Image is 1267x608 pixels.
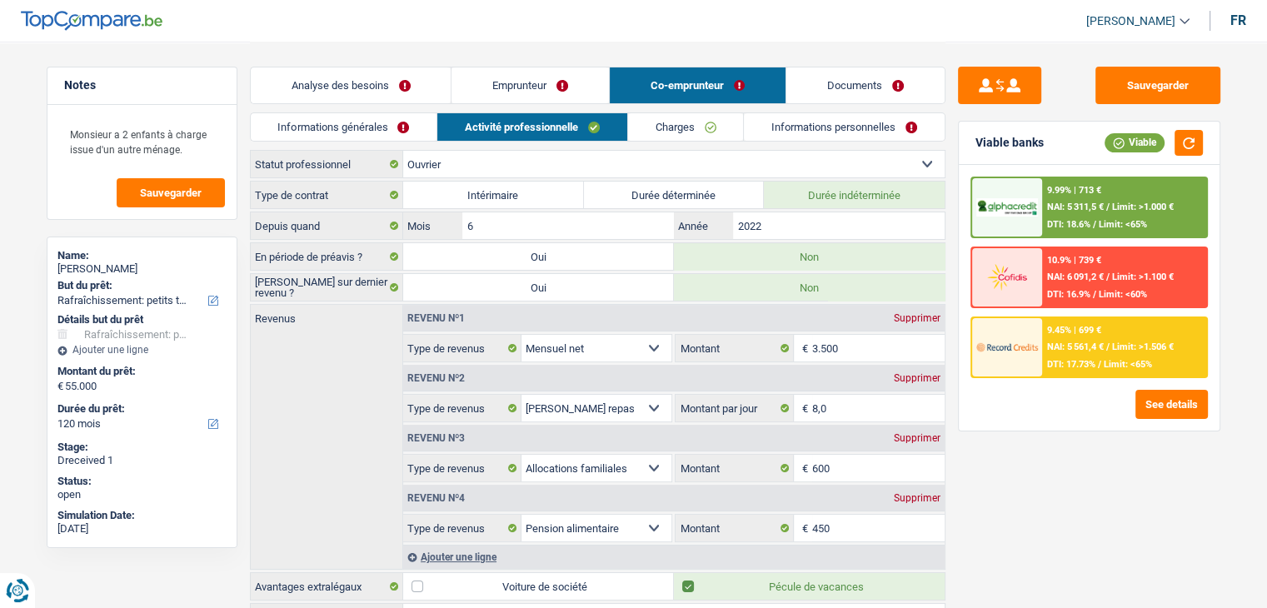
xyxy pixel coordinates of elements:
[64,78,220,92] h5: Notes
[1099,219,1147,230] span: Limit: <65%
[251,151,403,177] label: Statut professionnel
[1047,289,1090,300] span: DTI: 16.9%
[976,331,1038,362] img: Record Credits
[403,515,521,541] label: Type de revenus
[140,187,202,198] span: Sauvegarder
[1112,341,1174,352] span: Limit: >1.506 €
[674,573,945,600] label: Pécule de vacances
[1047,202,1104,212] span: NAI: 5 311,5 €
[676,395,794,421] label: Montant par jour
[403,373,469,383] div: Revenu nº2
[57,279,223,292] label: But du prêt:
[437,113,627,141] a: Activité professionnelle
[1106,202,1110,212] span: /
[57,365,223,378] label: Montant du prêt:
[890,433,945,443] div: Supprimer
[403,493,469,503] div: Revenu nº4
[1047,341,1104,352] span: NAI: 5 561,4 €
[403,395,521,421] label: Type de revenus
[1047,272,1104,282] span: NAI: 6 091,2 €
[403,243,674,270] label: Oui
[403,545,945,569] div: Ajouter une ligne
[57,313,227,326] div: Détails but du prêt
[57,402,223,416] label: Durée du prêt:
[1047,325,1101,336] div: 9.45% | 699 €
[794,395,812,421] span: €
[610,67,786,103] a: Co-emprunteur
[57,344,227,356] div: Ajouter une ligne
[1095,67,1220,104] button: Sauvegarder
[57,380,63,393] span: €
[628,113,744,141] a: Charges
[251,182,403,208] label: Type de contrat
[674,243,945,270] label: Non
[403,212,462,239] label: Mois
[1093,289,1096,300] span: /
[1093,219,1096,230] span: /
[251,212,403,239] label: Depuis quand
[403,433,469,443] div: Revenu nº3
[674,212,733,239] label: Année
[462,212,673,239] input: MM
[57,262,227,276] div: [PERSON_NAME]
[403,313,469,323] div: Revenu nº1
[1104,359,1152,370] span: Limit: <65%
[57,249,227,262] div: Name:
[251,243,403,270] label: En période de préavis ?
[117,178,225,207] button: Sauvegarder
[403,335,521,361] label: Type de revenus
[890,373,945,383] div: Supprimer
[976,198,1038,217] img: AlphaCredit
[676,455,794,481] label: Montant
[251,305,402,324] label: Revenus
[1099,289,1147,300] span: Limit: <60%
[1135,390,1208,419] button: See details
[251,67,451,103] a: Analyse des besoins
[1073,7,1190,35] a: [PERSON_NAME]
[676,335,794,361] label: Montant
[57,488,227,501] div: open
[451,67,609,103] a: Emprunteur
[975,136,1044,150] div: Viable banks
[733,212,944,239] input: AAAA
[1106,341,1110,352] span: /
[794,455,812,481] span: €
[1098,359,1101,370] span: /
[251,113,437,141] a: Informations générales
[57,475,227,488] div: Status:
[403,274,674,301] label: Oui
[786,67,945,103] a: Documents
[57,454,227,467] div: Dreceived 1
[1047,185,1101,196] div: 9.99% | 713 €
[1047,255,1101,266] div: 10.9% | 739 €
[794,335,812,361] span: €
[403,573,674,600] label: Voiture de société
[1112,272,1174,282] span: Limit: >1.100 €
[1047,219,1090,230] span: DTI: 18.6%
[1112,202,1174,212] span: Limit: >1.000 €
[1230,12,1246,28] div: fr
[764,182,945,208] label: Durée indéterminée
[976,262,1038,292] img: Cofidis
[674,274,945,301] label: Non
[584,182,765,208] label: Durée déterminée
[57,509,227,522] div: Simulation Date:
[676,515,794,541] label: Montant
[251,573,403,600] label: Avantages extralégaux
[1106,272,1110,282] span: /
[794,515,812,541] span: €
[744,113,945,141] a: Informations personnelles
[1105,133,1165,152] div: Viable
[251,274,403,301] label: [PERSON_NAME] sur dernier revenu ?
[403,182,584,208] label: Intérimaire
[21,11,162,31] img: TopCompare Logo
[1047,359,1095,370] span: DTI: 17.73%
[890,493,945,503] div: Supprimer
[403,455,521,481] label: Type de revenus
[57,441,227,454] div: Stage:
[890,313,945,323] div: Supprimer
[1086,14,1175,28] span: [PERSON_NAME]
[57,522,227,536] div: [DATE]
